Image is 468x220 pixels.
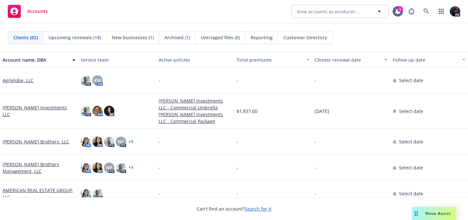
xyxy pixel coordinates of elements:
[234,52,312,67] button: Total premiums
[3,104,75,118] a: [PERSON_NAME] Investments LLC
[116,163,126,173] img: photo
[425,211,451,216] span: Nova Assist
[237,56,302,63] div: Total premiums
[3,56,68,63] div: Account name, DBA
[159,97,231,111] a: [PERSON_NAME] Investments LLC - Commercial Umbrella
[412,207,456,220] button: Nova Assist
[3,138,69,145] a: [PERSON_NAME] Brothers, LLC
[81,163,91,173] img: photo
[237,138,238,145] span: -
[315,56,380,63] div: Closest renewal date
[81,56,153,63] div: Service team
[13,34,38,41] span: Clients (82)
[399,164,423,171] span: Select date
[81,106,91,116] img: photo
[315,108,329,115] span: [DATE]
[104,106,114,116] img: photo
[393,56,458,63] div: Follow up date
[81,137,91,147] img: photo
[237,108,257,115] span: $1,837.00
[106,164,112,171] span: NP
[399,138,423,145] span: Select date
[94,77,101,84] span: KM
[399,77,423,84] span: Select date
[405,5,418,18] a: Report a Bug
[159,164,160,171] span: -
[412,207,420,220] div: Drag to move
[450,6,460,17] img: photo
[420,5,433,18] a: Search
[159,56,231,63] div: Active policies
[3,77,33,84] a: Agriglobe, LLC
[435,5,448,18] a: Switch app
[315,164,316,171] span: -
[48,34,101,41] span: Upcoming renewals (18)
[237,164,238,171] span: -
[112,34,154,41] span: New businesses (1)
[78,52,156,67] button: Service team
[81,189,91,199] img: photo
[159,138,160,145] span: -
[315,77,316,84] span: -
[245,206,271,212] a: Search for it
[201,34,240,41] span: Untriaged files (0)
[251,34,273,41] span: Reporting
[237,190,238,197] span: -
[390,52,468,67] button: Follow up date
[312,52,390,67] button: Closest renewal date
[92,137,103,147] img: photo
[399,190,423,197] span: Select date
[5,2,50,20] a: Accounts
[156,52,234,67] button: Active policies
[81,75,91,86] img: photo
[27,9,48,14] span: Accounts
[3,187,75,201] a: AMERICAN REAL ESTATE GROUP, LLC
[129,166,133,170] a: + 1
[197,205,271,212] span: Can't find an account?
[3,161,75,175] a: [PERSON_NAME] Brothers Management, LLC
[159,190,160,197] span: -
[297,8,359,15] span: View accounts as producer...
[118,138,124,145] span: NP
[129,140,133,144] a: + 1
[92,106,103,116] img: photo
[399,108,423,115] span: Select date
[237,77,238,84] span: -
[283,34,327,41] span: Customer Directory
[164,34,190,41] span: Archived (1)
[92,163,103,173] img: photo
[291,5,389,18] button: View accounts as producer...
[92,189,103,199] img: photo
[397,6,403,12] div: 1
[315,138,316,145] span: -
[159,111,231,125] a: [PERSON_NAME] Investments LLC - Commercial Package
[159,77,160,84] span: -
[315,190,316,197] span: -
[104,137,114,147] img: photo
